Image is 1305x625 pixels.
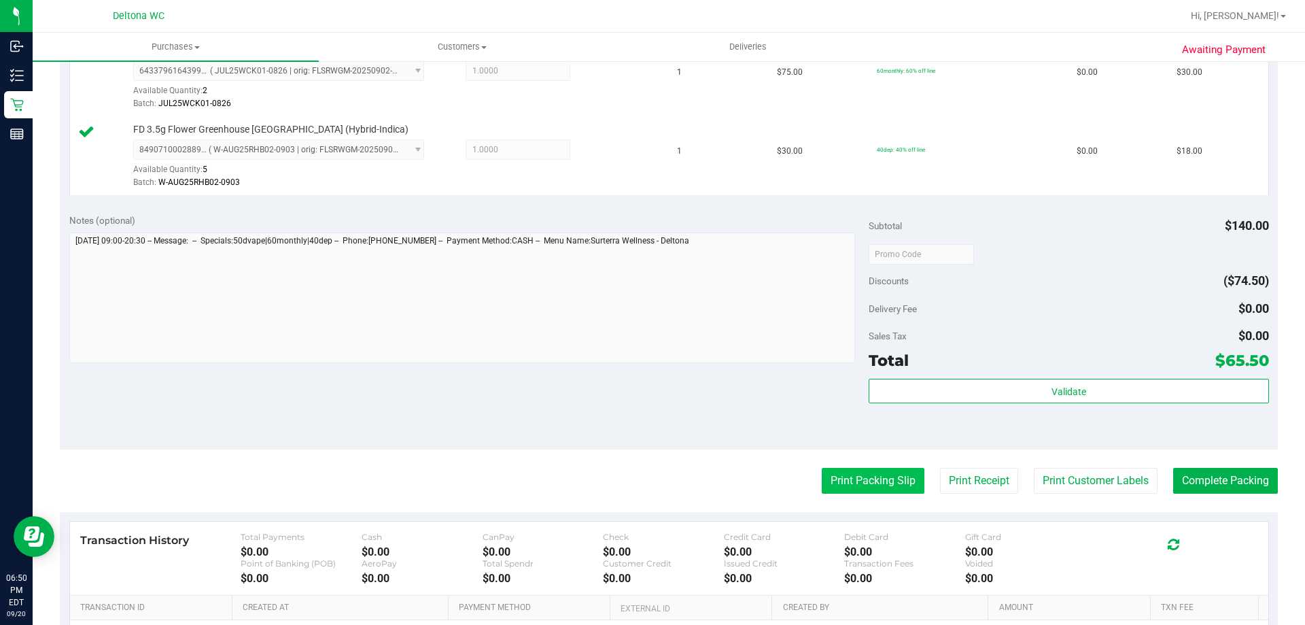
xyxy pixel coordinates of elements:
[1077,66,1098,79] span: $0.00
[241,558,362,569] div: Point of Banking (POB)
[243,603,442,613] a: Created At
[362,545,483,558] div: $0.00
[965,545,1086,558] div: $0.00
[133,160,439,186] div: Available Quantity:
[14,516,54,557] iframe: Resource center
[133,81,439,107] div: Available Quantity:
[319,41,604,53] span: Customers
[869,331,907,341] span: Sales Tax
[1173,468,1278,494] button: Complete Packing
[869,303,917,314] span: Delivery Fee
[6,572,27,609] p: 06:50 PM EDT
[133,123,408,136] span: FD 3.5g Flower Greenhouse [GEOGRAPHIC_DATA] (Hybrid-Indica)
[1191,10,1279,21] span: Hi, [PERSON_NAME]!
[603,532,724,542] div: Check
[844,558,965,569] div: Transaction Fees
[10,39,24,53] inline-svg: Inbound
[869,379,1268,403] button: Validate
[133,99,156,108] span: Batch:
[1077,145,1098,158] span: $0.00
[1161,603,1253,613] a: Txn Fee
[822,468,924,494] button: Print Packing Slip
[877,67,935,74] span: 60monthly: 60% off line
[241,572,362,585] div: $0.00
[6,609,27,619] p: 09/20
[158,99,231,108] span: JUL25WCK01-0826
[483,545,604,558] div: $0.00
[610,596,771,620] th: External ID
[677,66,682,79] span: 1
[999,603,1145,613] a: Amount
[711,41,785,53] span: Deliveries
[33,41,319,53] span: Purchases
[241,532,362,542] div: Total Payments
[1223,273,1269,288] span: ($74.50)
[724,572,845,585] div: $0.00
[1225,218,1269,233] span: $140.00
[844,532,965,542] div: Debit Card
[319,33,605,61] a: Customers
[724,532,845,542] div: Credit Card
[69,215,135,226] span: Notes (optional)
[10,98,24,112] inline-svg: Retail
[603,572,724,585] div: $0.00
[483,572,604,585] div: $0.00
[1182,42,1266,58] span: Awaiting Payment
[362,532,483,542] div: Cash
[1215,351,1269,370] span: $65.50
[965,572,1086,585] div: $0.00
[362,558,483,569] div: AeroPay
[844,545,965,558] div: $0.00
[1177,66,1202,79] span: $30.00
[459,603,605,613] a: Payment Method
[724,545,845,558] div: $0.00
[241,545,362,558] div: $0.00
[203,165,207,174] span: 5
[940,468,1018,494] button: Print Receipt
[777,66,803,79] span: $75.00
[10,69,24,82] inline-svg: Inventory
[603,545,724,558] div: $0.00
[80,603,227,613] a: Transaction ID
[869,220,902,231] span: Subtotal
[869,244,974,265] input: Promo Code
[483,532,604,542] div: CanPay
[133,178,156,187] span: Batch:
[677,145,682,158] span: 1
[877,146,925,153] span: 40dep: 40% off line
[483,558,604,569] div: Total Spendr
[965,532,1086,542] div: Gift Card
[1238,328,1269,343] span: $0.00
[1177,145,1202,158] span: $18.00
[10,127,24,141] inline-svg: Reports
[33,33,319,61] a: Purchases
[158,178,240,187] span: W-AUG25RHB02-0903
[203,86,207,95] span: 2
[1051,386,1086,397] span: Validate
[965,558,1086,569] div: Voided
[724,558,845,569] div: Issued Credit
[1238,301,1269,316] span: $0.00
[1034,468,1158,494] button: Print Customer Labels
[605,33,891,61] a: Deliveries
[783,603,983,613] a: Created By
[362,572,483,585] div: $0.00
[869,269,909,293] span: Discounts
[844,572,965,585] div: $0.00
[603,558,724,569] div: Customer Credit
[113,10,164,22] span: Deltona WC
[777,145,803,158] span: $30.00
[869,351,909,370] span: Total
